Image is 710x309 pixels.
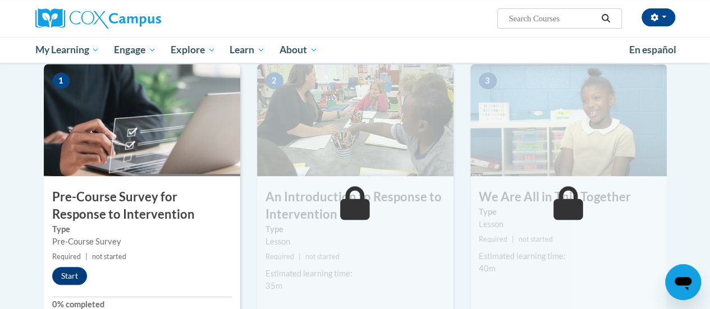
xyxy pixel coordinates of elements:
[52,236,232,248] div: Pre-Course Survey
[299,252,301,261] span: |
[257,64,454,176] img: Course Image
[107,37,163,63] a: Engage
[629,44,676,56] span: En español
[265,72,283,89] span: 2
[265,223,445,236] label: Type
[519,235,553,243] span: not started
[171,43,216,57] span: Explore
[622,38,684,62] a: En español
[44,64,240,176] img: Course Image
[222,37,272,63] a: Learn
[114,43,156,57] span: Engage
[305,252,340,261] span: not started
[272,37,325,63] a: About
[470,64,667,176] img: Course Image
[35,8,161,29] img: Cox Campus
[479,218,658,230] div: Lesson
[27,37,684,63] div: Main menu
[665,264,701,300] iframe: Button to launch messaging window
[52,223,232,236] label: Type
[92,252,126,261] span: not started
[52,267,87,285] button: Start
[257,188,454,223] h3: An Introduction to Response to Intervention
[479,206,658,218] label: Type
[52,72,70,89] span: 1
[265,236,445,248] div: Lesson
[479,250,658,262] div: Estimated learning time:
[265,252,294,261] span: Required
[280,43,318,57] span: About
[479,264,496,273] span: 40m
[85,252,88,261] span: |
[470,188,667,206] h3: We Are All in This Together
[35,43,99,57] span: My Learning
[163,37,223,63] a: Explore
[265,281,282,290] span: 35m
[597,12,614,25] button: Search
[44,188,240,223] h3: Pre-Course Survey for Response to Intervention
[28,37,107,63] a: My Learning
[479,235,507,243] span: Required
[265,268,445,280] div: Estimated learning time:
[479,72,497,89] span: 3
[512,235,514,243] span: |
[52,252,81,261] span: Required
[230,43,265,57] span: Learn
[35,8,237,29] a: Cox Campus
[507,12,597,25] input: Search Courses
[642,8,675,26] button: Account Settings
